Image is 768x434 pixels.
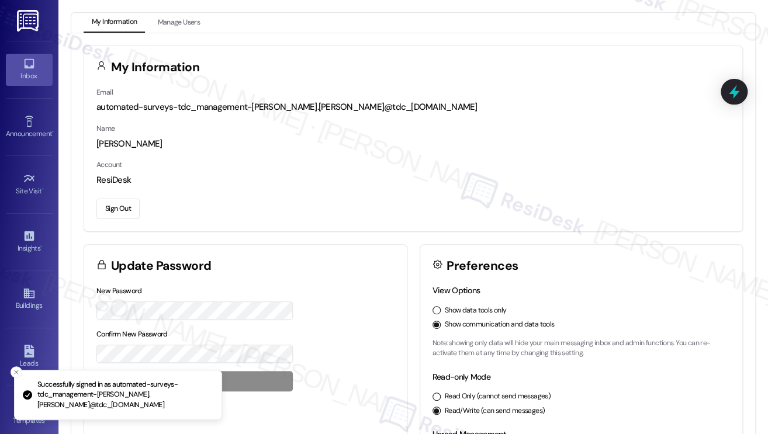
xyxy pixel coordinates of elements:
[96,286,142,296] label: New Password
[42,185,44,193] span: •
[6,54,53,85] a: Inbox
[111,61,200,74] h3: My Information
[52,128,54,136] span: •
[445,320,555,330] label: Show communication and data tools
[111,260,212,272] h3: Update Password
[96,174,730,186] div: ResiDesk
[6,226,53,258] a: Insights •
[96,124,115,133] label: Name
[6,398,53,430] a: Templates •
[17,10,41,32] img: ResiDesk Logo
[96,329,168,339] label: Confirm New Password
[96,101,730,113] div: automated-surveys-tdc_management-[PERSON_NAME].[PERSON_NAME]@tdc_[DOMAIN_NAME]
[37,380,212,411] p: Successfully signed in as automated-surveys-tdc_management-[PERSON_NAME].[PERSON_NAME]@tdc_[DOMAI...
[84,13,145,33] button: My Information
[433,371,490,382] label: Read-only Mode
[6,169,53,200] a: Site Visit •
[6,341,53,373] a: Leads
[433,285,480,296] label: View Options
[40,242,42,251] span: •
[96,160,122,169] label: Account
[96,199,140,219] button: Sign Out
[433,338,731,359] p: Note: showing only data will hide your main messaging inbox and admin functions. You can re-activ...
[96,88,113,97] label: Email
[445,391,551,402] label: Read Only (cannot send messages)
[149,13,208,33] button: Manage Users
[447,260,518,272] h3: Preferences
[11,366,22,378] button: Close toast
[445,305,507,316] label: Show data tools only
[96,138,730,150] div: [PERSON_NAME]
[445,406,545,416] label: Read/Write (can send messages)
[6,283,53,315] a: Buildings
